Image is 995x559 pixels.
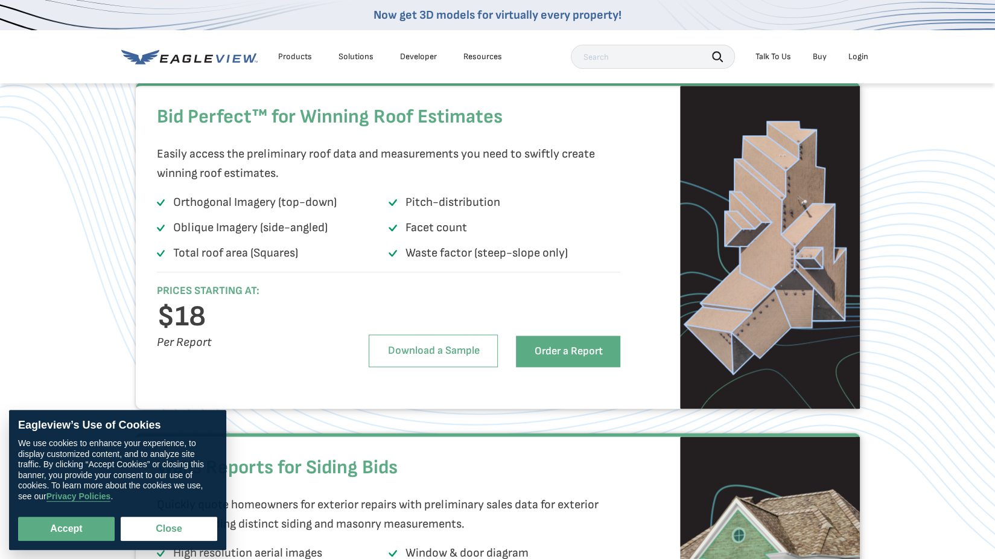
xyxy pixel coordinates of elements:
input: Search [571,45,735,69]
div: Solutions [339,51,374,62]
a: Buy [813,51,827,62]
a: Order a Report [516,336,620,367]
button: Close [121,517,217,541]
p: Quickly quote homeowners for exterior repairs with preliminary sales data for exterior walls, inc... [157,495,614,534]
i: Per Report [157,335,212,350]
div: Resources [463,51,502,62]
h6: PRICES STARTING AT: [157,284,331,298]
div: We use cookies to enhance your experience, to display customized content, and to analyze site tra... [18,438,217,502]
div: Talk To Us [755,51,791,62]
h3: $18 [157,307,331,327]
a: Download a Sample [369,334,498,367]
a: Now get 3D models for virtually every property! [374,8,621,22]
p: Oblique Imagery (side-angled) [173,218,328,237]
p: Pitch-distribution [405,193,500,212]
h2: Bid Perfect™ for Winning Roof Estimates [157,99,621,135]
p: Easily access the preliminary roof data and measurements you need to swiftly create winning roof ... [157,144,614,183]
div: Login [848,51,868,62]
p: Facet count [405,218,467,237]
a: Privacy Policies [46,491,111,502]
h2: Walls Reports for Siding Bids [157,450,621,486]
div: Products [278,51,312,62]
p: Waste factor (steep-slope only) [405,243,568,263]
p: Total roof area (Squares) [173,243,298,263]
a: Developer [400,51,437,62]
div: Eagleview’s Use of Cookies [18,419,217,432]
p: Orthogonal Imagery (top-down) [173,193,337,212]
button: Accept [18,517,115,541]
